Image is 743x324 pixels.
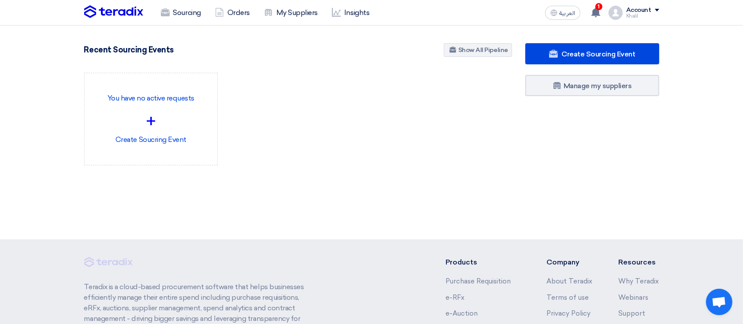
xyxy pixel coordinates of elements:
[446,294,464,302] a: e-RFx
[154,3,208,22] a: Sourcing
[257,3,325,22] a: My Suppliers
[595,3,602,10] span: 1
[446,277,511,285] a: Purchase Requisition
[84,45,174,55] h4: Recent Sourcing Events
[626,7,651,14] div: Account
[545,6,580,20] button: العربية
[446,257,520,268] li: Products
[619,309,646,317] a: Support
[559,10,575,16] span: العربية
[208,3,257,22] a: Orders
[525,75,659,96] a: Manage my suppliers
[546,309,591,317] a: Privacy Policy
[446,309,478,317] a: e-Auction
[325,3,376,22] a: Insights
[546,257,592,268] li: Company
[626,14,659,19] div: Khalil
[619,257,659,268] li: Resources
[546,277,592,285] a: About Teradix
[84,5,143,19] img: Teradix logo
[92,108,211,134] div: +
[619,277,659,285] a: Why Teradix
[619,294,649,302] a: Webinars
[92,93,211,104] p: You have no active requests
[546,294,589,302] a: Terms of use
[609,6,623,20] img: profile_test.png
[561,50,635,58] span: Create Sourcing Event
[92,80,211,158] div: Create Soucring Event
[444,43,512,57] a: Show All Pipeline
[706,289,732,315] div: Open chat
